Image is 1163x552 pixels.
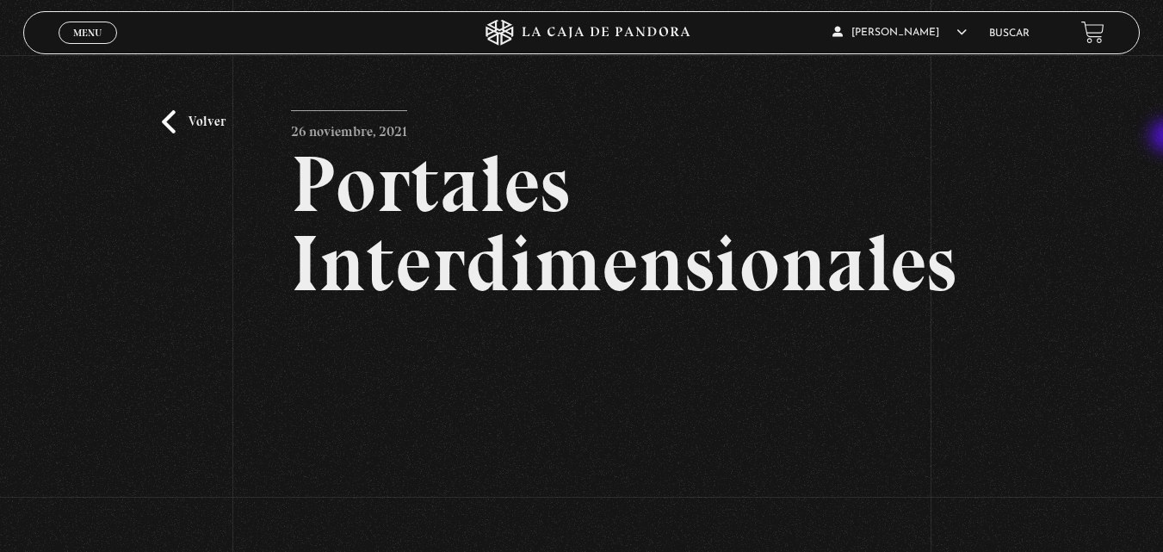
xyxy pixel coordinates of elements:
h2: Portales Interdimensionales [291,145,871,303]
a: View your shopping cart [1081,21,1104,44]
a: Buscar [989,28,1030,39]
span: Cerrar [67,42,108,54]
span: [PERSON_NAME] [832,28,967,38]
p: 26 noviembre, 2021 [291,110,407,145]
a: Volver [162,110,226,133]
span: Menu [73,28,102,38]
